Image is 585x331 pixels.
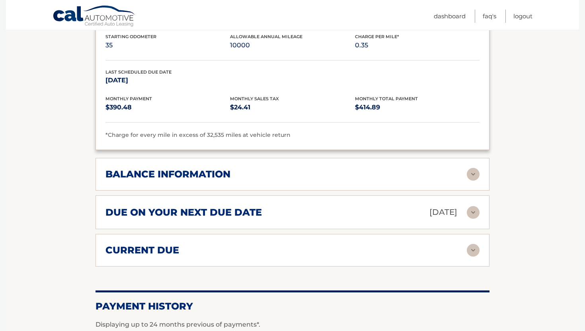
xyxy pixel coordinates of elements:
[105,96,152,101] span: Monthly Payment
[467,244,480,257] img: accordion-rest.svg
[105,168,230,180] h2: balance information
[467,206,480,219] img: accordion-rest.svg
[429,205,457,219] p: [DATE]
[105,102,230,113] p: $390.48
[105,40,230,51] p: 35
[105,34,156,39] span: Starting Odometer
[434,10,466,23] a: Dashboard
[230,96,279,101] span: Monthly Sales Tax
[483,10,496,23] a: FAQ's
[230,40,355,51] p: 10000
[355,96,418,101] span: Monthly Total Payment
[355,40,480,51] p: 0.35
[105,131,291,138] span: *Charge for every mile in excess of 32,535 miles at vehicle return
[96,320,489,329] p: Displaying up to 24 months previous of payments*.
[355,102,480,113] p: $414.89
[105,206,262,218] h2: due on your next due date
[53,5,136,28] a: Cal Automotive
[105,244,179,256] h2: current due
[105,75,230,86] p: [DATE]
[105,69,172,75] span: Last Scheduled Due Date
[230,102,355,113] p: $24.41
[513,10,532,23] a: Logout
[355,34,399,39] span: Charge Per Mile*
[96,300,489,312] h2: Payment History
[467,168,480,181] img: accordion-rest.svg
[230,34,302,39] span: Allowable Annual Mileage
